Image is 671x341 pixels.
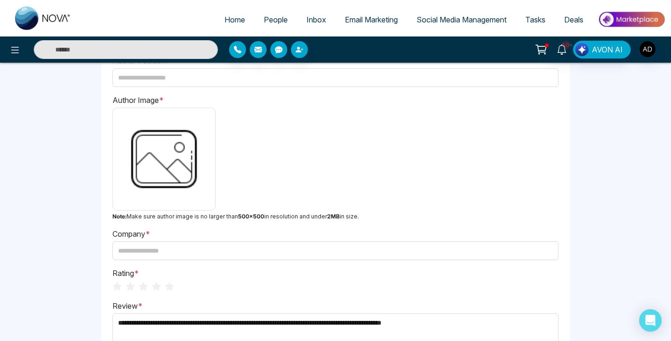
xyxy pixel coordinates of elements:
[327,213,340,220] strong: 2MB
[573,41,631,58] button: AVON AI
[575,43,589,56] img: Lead Flow
[254,11,297,29] a: People
[139,282,148,291] span: star
[112,212,559,221] p: Make sure author image is no larger than in resolution and under in size.
[15,7,71,30] img: Nova CRM Logo
[126,282,135,291] span: star
[165,282,174,291] span: star
[516,11,555,29] a: Tasks
[597,9,665,30] img: Market-place.gif
[238,213,264,220] strong: 500×500
[112,94,559,106] span: Author Image
[551,41,573,57] a: 10+
[112,213,127,220] strong: Note:
[264,15,288,24] span: People
[112,228,559,239] span: Company
[592,44,623,55] span: AVON AI
[215,11,254,29] a: Home
[224,15,245,24] span: Home
[640,41,656,57] img: User Avatar
[297,11,335,29] a: Inbox
[335,11,407,29] a: Email Marketing
[417,15,507,24] span: Social Media Management
[112,282,122,291] span: star
[117,112,211,206] img: image holder
[407,11,516,29] a: Social Media Management
[525,15,545,24] span: Tasks
[152,282,161,291] span: star
[112,300,559,312] span: Review
[562,41,570,49] span: 10+
[564,15,583,24] span: Deals
[112,268,559,279] span: Rating
[306,15,326,24] span: Inbox
[639,309,662,332] div: Open Intercom Messenger
[555,11,593,29] a: Deals
[345,15,398,24] span: Email Marketing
